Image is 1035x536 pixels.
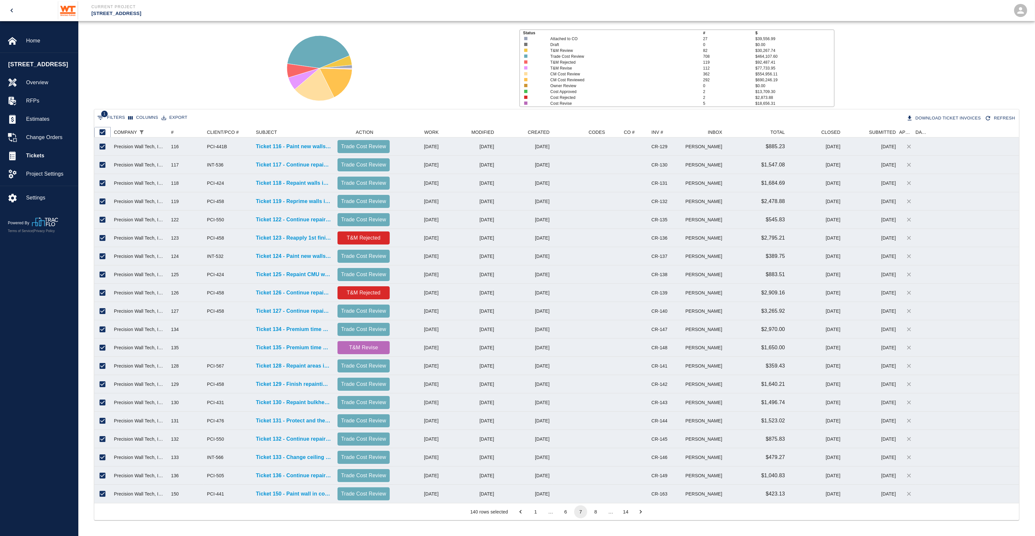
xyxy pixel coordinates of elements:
div: SUBMITTED [869,127,896,137]
div: CREATED [528,127,550,137]
div: [DATE] [393,265,442,284]
div: 117 [171,162,179,168]
a: Ticket 126 - Continue repainting walls in garage G1 [256,289,331,297]
div: APPROVED [899,127,916,137]
div: [PERSON_NAME] [686,192,726,211]
p: Trade Cost Review [340,143,387,150]
p: $77,733.95 [755,65,834,71]
div: [DATE] [844,302,899,320]
div: Precision Wall Tech, Inc. [114,326,165,333]
div: [DATE] [497,320,553,339]
div: 127 [171,308,179,314]
div: APPROVED [899,127,912,137]
p: $690,246.19 [755,77,834,83]
div: [DATE] [393,339,442,357]
p: 82 [703,48,755,54]
p: Trade Cost Review [340,197,387,205]
div: Precision Wall Tech, Inc. [114,344,165,351]
div: [DATE] [844,339,899,357]
p: Ticket 127 - Continue repainting walls in garage G1 [256,307,331,315]
div: [DATE] [788,192,844,211]
div: CO # [608,127,648,137]
div: WORK [424,127,439,137]
div: PCI-458 [207,235,224,241]
p: $554,956.11 [755,71,834,77]
p: Ticket 122 - Continue repairing canopy steel [256,216,331,224]
div: CR-132 [651,198,667,205]
p: Ticket 124 - Paint new walls added in computer lab B1007 [256,252,331,260]
div: [DATE] [393,357,442,375]
div: [DATE] [442,265,497,284]
div: [PERSON_NAME] [686,211,726,229]
div: [DATE] [497,174,553,192]
a: Ticket 132 - Continue repairing canopy steel [256,435,331,443]
div: 134 [171,326,179,333]
button: page 7 [574,505,587,518]
p: CM Cost Review [550,71,688,77]
div: [DATE] [788,265,844,284]
div: COMPANY [114,127,137,137]
div: [PERSON_NAME] [686,265,726,284]
p: 2 [703,95,755,101]
p: Ticket 125 - Repaint CMU walls in mezzanine level [256,271,331,278]
p: Trade Cost Review [340,325,387,333]
div: INBOX [708,127,722,137]
p: $2,873.88 [755,95,834,101]
p: T&M Rejected [550,59,688,65]
div: # [171,127,174,137]
div: TOTAL [726,127,788,137]
div: CO # [624,127,635,137]
a: Ticket 133 - Change ceiling color in [GEOGRAPHIC_DATA] 101A [256,453,331,461]
p: $18,656.31 [755,101,834,106]
div: [PERSON_NAME] [686,320,726,339]
p: Owner Review [550,83,688,89]
button: Download Ticket Invoices [905,113,984,124]
div: ACTION [334,127,393,137]
p: Cost Approved [550,89,688,95]
p: Trade Cost Review [340,252,387,260]
div: PCI-441B [207,143,227,150]
p: T&M Review [550,48,688,54]
div: [DATE] [442,174,497,192]
div: CR-140 [651,308,667,314]
div: 118 [171,180,179,186]
div: [DATE] [497,229,553,247]
p: Status [523,30,703,36]
a: Ticket 117 - Continue repainting walls on 8th floor [256,161,331,169]
div: CR-136 [651,235,667,241]
div: CR-130 [651,162,667,168]
p: $885.23 [766,143,785,150]
span: Home [26,37,73,45]
span: Estimates [26,115,73,123]
img: TracFlo [32,217,58,226]
div: 116 [171,143,179,150]
div: CODES [588,127,605,137]
div: 124 [171,253,179,260]
div: INBOX [686,127,726,137]
div: [DATE] [497,265,553,284]
a: Ticket 131 - Protect and then apply intumescent in south lobby 102 [256,417,331,425]
p: Cost Revise [550,101,688,106]
div: CLIENT/PCO # [207,127,239,137]
div: Precision Wall Tech, Inc. [114,143,165,150]
a: Ticket 136 - Continue repairing canopy steel [256,472,331,480]
button: Sort [146,128,155,137]
p: CM Cost Reviewed [550,77,688,83]
p: Trade Cost Review [340,271,387,278]
div: [DATE] [788,137,844,156]
p: $0.00 [755,83,834,89]
div: 135 [171,344,179,351]
div: [DATE] [788,357,844,375]
div: Precision Wall Tech, Inc. [114,198,165,205]
div: CR-137 [651,253,667,260]
div: INT-536 [207,162,224,168]
div: [DATE] [844,320,899,339]
div: CR-148 [651,344,667,351]
div: ACTION [356,127,373,137]
span: [STREET_ADDRESS] [8,60,75,69]
button: Go to page 14 [619,505,632,518]
button: Go to previous page [514,505,527,518]
p: 5 [703,101,755,106]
